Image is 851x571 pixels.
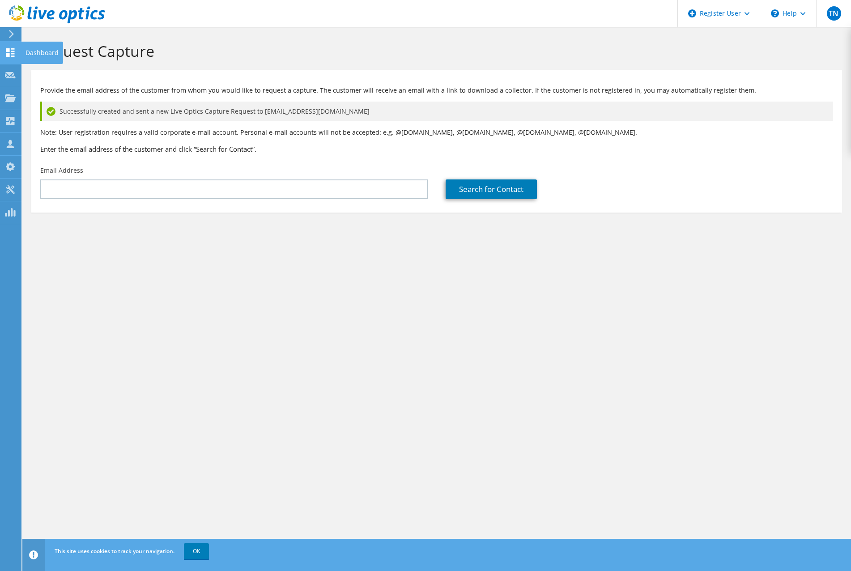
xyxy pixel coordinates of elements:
a: Search for Contact [446,179,537,199]
h3: Enter the email address of the customer and click “Search for Contact”. [40,144,833,154]
h1: Request Capture [36,42,833,60]
span: This site uses cookies to track your navigation. [55,547,174,555]
span: TN [827,6,841,21]
span: Successfully created and sent a new Live Optics Capture Request to [EMAIL_ADDRESS][DOMAIN_NAME] [60,107,370,116]
svg: \n [771,9,779,17]
a: OK [184,543,209,559]
label: Email Address [40,166,83,175]
p: Note: User registration requires a valid corporate e-mail account. Personal e-mail accounts will ... [40,128,833,137]
p: Provide the email address of the customer from whom you would like to request a capture. The cust... [40,85,833,95]
div: Dashboard [21,42,63,64]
